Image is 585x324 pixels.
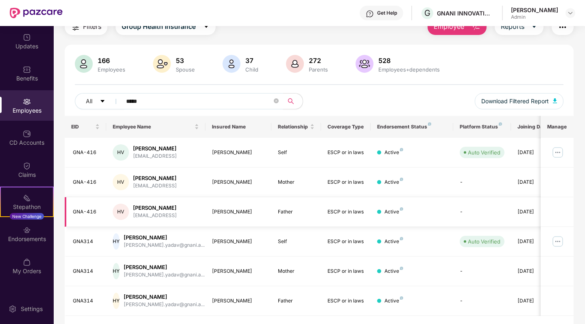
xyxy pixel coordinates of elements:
[71,124,94,130] span: EID
[400,237,403,240] img: svg+xml;base64,PHN2ZyB4bWxucz0iaHR0cDovL3d3dy53My5vcmcvMjAwMC9zdmciIHdpZHRoPSI4IiBoZWlnaHQ9IjgiIH...
[453,286,511,316] td: -
[174,66,196,73] div: Spouse
[96,57,127,65] div: 166
[212,178,265,186] div: [PERSON_NAME]
[321,116,371,138] th: Coverage Type
[133,174,177,182] div: [PERSON_NAME]
[366,10,374,18] img: svg+xml;base64,PHN2ZyBpZD0iSGVscC0zMngzMiIgeG1sbnM9Imh0dHA6Ly93d3cudzMub3JnLzIwMDAvc3ZnIiB3aWR0aD...
[113,293,120,309] div: HY
[124,234,205,241] div: [PERSON_NAME]
[124,271,205,279] div: [PERSON_NAME].yadav@gnani.a...
[122,22,196,32] span: Group Health Insurance
[9,305,17,313] img: svg+xml;base64,PHN2ZyBpZD0iU2V0dGluZy0yMHgyMCIgeG1sbnM9Imh0dHA6Ly93d3cudzMub3JnLzIwMDAvc3ZnIiB3aW...
[133,152,177,160] div: [EMAIL_ADDRESS]
[212,267,265,275] div: [PERSON_NAME]
[286,55,304,73] img: svg+xml;base64,PHN2ZyB4bWxucz0iaHR0cDovL3d3dy53My5vcmcvMjAwMC9zdmciIHhtbG5zOnhsaW5rPSJodHRwOi8vd3...
[278,297,314,305] div: Father
[113,204,129,220] div: HV
[428,122,431,126] img: svg+xml;base64,PHN2ZyB4bWxucz0iaHR0cDovL3d3dy53My5vcmcvMjAwMC9zdmciIHdpZHRoPSI4IiBoZWlnaHQ9IjgiIH...
[517,238,554,246] div: [DATE]
[501,22,524,32] span: Reports
[75,93,124,109] button: Allcaret-down
[73,297,100,305] div: GNA314
[511,6,558,14] div: [PERSON_NAME]
[124,293,205,301] div: [PERSON_NAME]
[511,14,558,20] div: Admin
[453,257,511,286] td: -
[475,93,563,109] button: Download Filtered Report
[203,23,210,30] span: caret-down
[495,19,544,35] button: Reportscaret-down
[400,267,403,270] img: svg+xml;base64,PHN2ZyB4bWxucz0iaHR0cDovL3d3dy53My5vcmcvMjAwMC9zdmciIHdpZHRoPSI4IiBoZWlnaHQ9IjgiIH...
[327,238,364,246] div: ESCP or in laws
[73,267,100,275] div: GNA314
[384,297,403,305] div: Active
[278,267,314,275] div: Mother
[113,124,193,130] span: Employee Name
[327,178,364,186] div: ESCP or in laws
[400,148,403,151] img: svg+xml;base64,PHN2ZyB4bWxucz0iaHR0cDovL3d3dy53My5vcmcvMjAwMC9zdmciIHdpZHRoPSI4IiBoZWlnaHQ9IjgiIH...
[327,267,364,275] div: ESCP or in laws
[400,178,403,181] img: svg+xml;base64,PHN2ZyB4bWxucz0iaHR0cDovL3d3dy53My5vcmcvMjAwMC9zdmciIHdpZHRoPSI4IiBoZWlnaHQ9IjgiIH...
[73,149,100,157] div: GNA-416
[384,178,403,186] div: Active
[133,212,177,220] div: [EMAIL_ADDRESS]
[86,97,92,106] span: All
[274,98,279,105] span: close-circle
[23,258,31,266] img: svg+xml;base64,PHN2ZyBpZD0iTXlfT3JkZXJzIiBkYXRhLW5hbWU9Ik15IE9yZGVycyIgeG1sbnM9Imh0dHA6Ly93d3cudz...
[205,116,272,138] th: Insured Name
[307,57,330,65] div: 272
[18,305,45,313] div: Settings
[1,203,53,211] div: Stepathon
[278,178,314,186] div: Mother
[65,19,107,35] button: Filters
[499,122,502,126] img: svg+xml;base64,PHN2ZyB4bWxucz0iaHR0cDovL3d3dy53My5vcmcvMjAwMC9zdmciIHdpZHRoPSI4IiBoZWlnaHQ9IjgiIH...
[428,19,487,35] button: Employee
[551,146,564,159] img: manageButton
[327,149,364,157] div: ESCP or in laws
[283,93,303,109] button: search
[558,22,568,32] img: svg+xml;base64,PHN2ZyB4bWxucz0iaHR0cDovL3d3dy53My5vcmcvMjAwMC9zdmciIHdpZHRoPSIyNCIgaGVpZ2h0PSIyNC...
[113,263,120,279] div: HY
[113,144,129,161] div: HV
[73,208,100,216] div: GNA-416
[377,57,441,65] div: 528
[541,116,574,138] th: Manage
[23,194,31,202] img: svg+xml;base64,PHN2ZyB4bWxucz0iaHR0cDovL3d3dy53My5vcmcvMjAwMC9zdmciIHdpZHRoPSIyMSIgaGVpZ2h0PSIyMC...
[133,204,177,212] div: [PERSON_NAME]
[100,98,105,105] span: caret-down
[113,174,129,190] div: HV
[244,57,260,65] div: 37
[96,66,127,73] div: Employees
[23,98,31,106] img: svg+xml;base64,PHN2ZyBpZD0iRW1wbG95ZWVzIiB4bWxucz0iaHR0cDovL3d3dy53My5vcmcvMjAwMC9zdmciIHdpZHRoPS...
[531,23,537,30] span: caret-down
[327,297,364,305] div: ESCP or in laws
[10,213,44,220] div: New Challenge
[278,124,308,130] span: Relationship
[468,237,500,246] div: Auto Verified
[124,263,205,271] div: [PERSON_NAME]
[73,178,100,186] div: GNA-416
[327,208,364,216] div: ESCP or in laws
[453,167,511,197] td: -
[23,162,31,170] img: svg+xml;base64,PHN2ZyBpZD0iQ2xhaW0iIHhtbG5zPSJodHRwOi8vd3d3LnczLm9yZy8yMDAwL3N2ZyIgd2lkdGg9IjIwIi...
[460,124,504,130] div: Platform Status
[437,9,494,17] div: GNANI INNOVATIONS PRIVATE LIMITED
[10,8,63,18] img: New Pazcare Logo
[424,8,430,18] span: G
[244,66,260,73] div: Child
[278,208,314,216] div: Father
[481,97,549,106] span: Download Filtered Report
[551,235,564,248] img: manageButton
[553,98,557,103] img: svg+xml;base64,PHN2ZyB4bWxucz0iaHR0cDovL3d3dy53My5vcmcvMjAwMC9zdmciIHhtbG5zOnhsaW5rPSJodHRwOi8vd3...
[116,19,216,35] button: Group Health Insurancecaret-down
[567,10,574,16] img: svg+xml;base64,PHN2ZyBpZD0iRHJvcGRvd24tMzJ4MzIiIHhtbG5zPSJodHRwOi8vd3d3LnczLm9yZy8yMDAwL3N2ZyIgd2...
[133,182,177,190] div: [EMAIL_ADDRESS]
[517,267,554,275] div: [DATE]
[75,55,93,73] img: svg+xml;base64,PHN2ZyB4bWxucz0iaHR0cDovL3d3dy53My5vcmcvMjAwMC9zdmciIHhtbG5zOnhsaW5rPSJodHRwOi8vd3...
[517,297,554,305] div: [DATE]
[212,238,265,246] div: [PERSON_NAME]
[434,22,464,32] span: Employee
[113,233,120,250] div: HY
[212,149,265,157] div: [PERSON_NAME]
